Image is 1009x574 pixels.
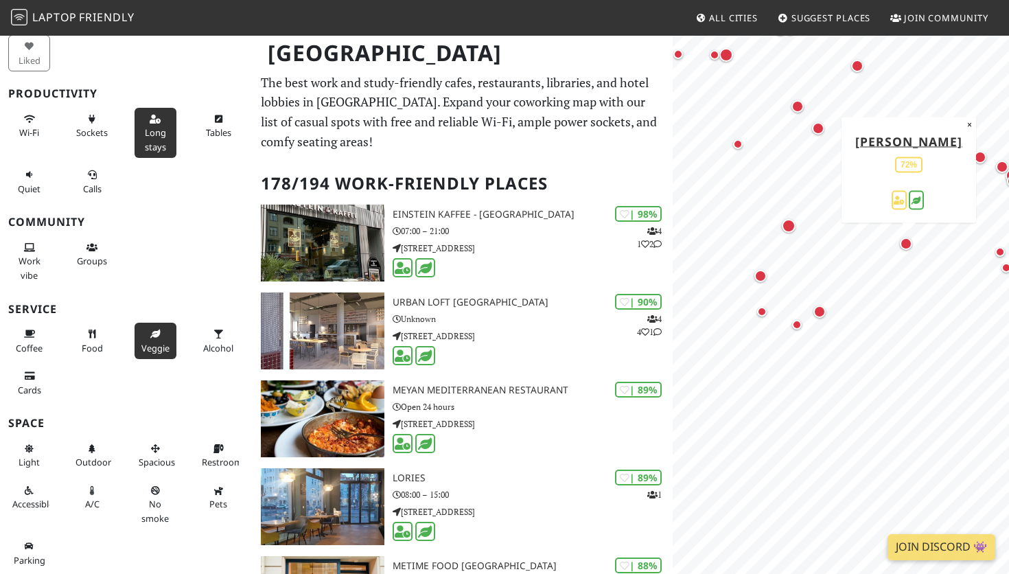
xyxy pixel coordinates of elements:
div: Map marker [754,270,772,288]
a: LaptopFriendly LaptopFriendly [11,6,135,30]
button: Tables [198,108,240,144]
a: Join Community [885,5,994,30]
a: URBAN LOFT Berlin | 90% 441 URBAN LOFT [GEOGRAPHIC_DATA] Unknown [STREET_ADDRESS] [253,292,673,369]
div: | 89% [615,382,662,398]
div: Map marker [719,48,739,67]
span: Parking [14,554,45,566]
span: Stable Wi-Fi [19,126,39,139]
h3: Lories [393,472,673,484]
button: Sockets [71,108,113,144]
p: Open 24 hours [393,400,673,413]
p: 1 [647,488,662,501]
img: LaptopFriendly [11,9,27,25]
button: Work vibe [8,236,50,286]
div: Map marker [673,49,690,66]
button: Wi-Fi [8,108,50,144]
button: A/C [71,479,113,516]
h3: metime food [GEOGRAPHIC_DATA] [393,560,673,572]
button: Accessible [8,479,50,516]
img: URBAN LOFT Berlin [261,292,384,369]
button: Spacious [135,437,176,474]
img: Lories [261,468,384,545]
button: Pets [198,479,240,516]
p: 4 1 2 [637,225,662,251]
div: 72% [895,157,923,172]
p: [STREET_ADDRESS] [393,505,673,518]
p: 08:00 – 15:00 [393,488,673,501]
button: Quiet [8,163,50,200]
button: Restroom [198,437,240,474]
button: Coffee [8,323,50,359]
span: Natural light [19,456,40,468]
div: | 98% [615,206,662,222]
button: Veggie [135,323,176,359]
div: Map marker [791,100,809,118]
span: Accessible [12,498,54,510]
div: Map marker [974,151,992,169]
h3: Einstein Kaffee - [GEOGRAPHIC_DATA] [393,209,673,220]
img: Meyan Mediterranean Restaurant [261,380,384,457]
div: Map marker [944,19,964,38]
p: 07:00 – 21:00 [393,225,673,238]
span: Outdoor area [76,456,111,468]
div: Map marker [851,60,869,78]
p: Unknown [393,312,673,325]
span: Credit cards [18,384,41,396]
span: Laptop [32,10,77,25]
h3: Community [8,216,244,229]
button: Food [71,323,113,359]
span: Smoke free [141,498,169,524]
span: Suggest Places [791,12,871,24]
span: Power sockets [76,126,108,139]
h2: 178/194 Work-Friendly Places [261,163,665,205]
button: Calls [71,163,113,200]
span: Restroom [202,456,242,468]
h3: Productivity [8,87,244,100]
span: Food [82,342,103,354]
a: [PERSON_NAME] [855,133,962,149]
h3: URBAN LOFT [GEOGRAPHIC_DATA] [393,297,673,308]
div: Map marker [757,307,774,323]
div: | 90% [615,294,662,310]
div: | 88% [615,558,662,573]
span: Video/audio calls [83,183,102,195]
span: All Cities [709,12,758,24]
a: Suggest Places [772,5,877,30]
button: Parking [8,535,50,571]
a: Lories | 89% 1 Lories 08:00 – 15:00 [STREET_ADDRESS] [253,468,673,545]
div: Map marker [900,238,918,255]
div: Map marker [710,50,726,67]
h3: Space [8,417,244,430]
div: Map marker [813,306,831,323]
button: Close popup [963,117,976,132]
button: Groups [71,236,113,273]
span: Veggie [141,342,170,354]
p: 4 4 1 [637,312,662,338]
button: Outdoor [71,437,113,474]
span: Join Community [904,12,988,24]
div: Map marker [782,219,801,238]
p: The best work and study-friendly cafes, restaurants, libraries, and hotel lobbies in [GEOGRAPHIC_... [261,73,665,152]
a: All Cities [690,5,763,30]
button: Cards [8,365,50,401]
div: Map marker [812,122,830,140]
a: Join Discord 👾 [888,534,995,560]
span: Spacious [139,456,175,468]
button: Alcohol [198,323,240,359]
h3: Service [8,303,244,316]
p: [STREET_ADDRESS] [393,330,673,343]
div: Map marker [792,320,809,336]
div: Map marker [774,22,793,41]
h1: [GEOGRAPHIC_DATA] [257,34,671,72]
p: [STREET_ADDRESS] [393,242,673,255]
button: No smoke [135,479,176,529]
div: Map marker [733,139,750,156]
span: Group tables [77,255,107,267]
span: Alcohol [203,342,233,354]
span: Quiet [18,183,40,195]
span: Air conditioned [85,498,100,510]
div: | 89% [615,470,662,485]
span: Pet friendly [209,498,227,510]
span: Long stays [145,126,166,152]
p: [STREET_ADDRESS] [393,417,673,430]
